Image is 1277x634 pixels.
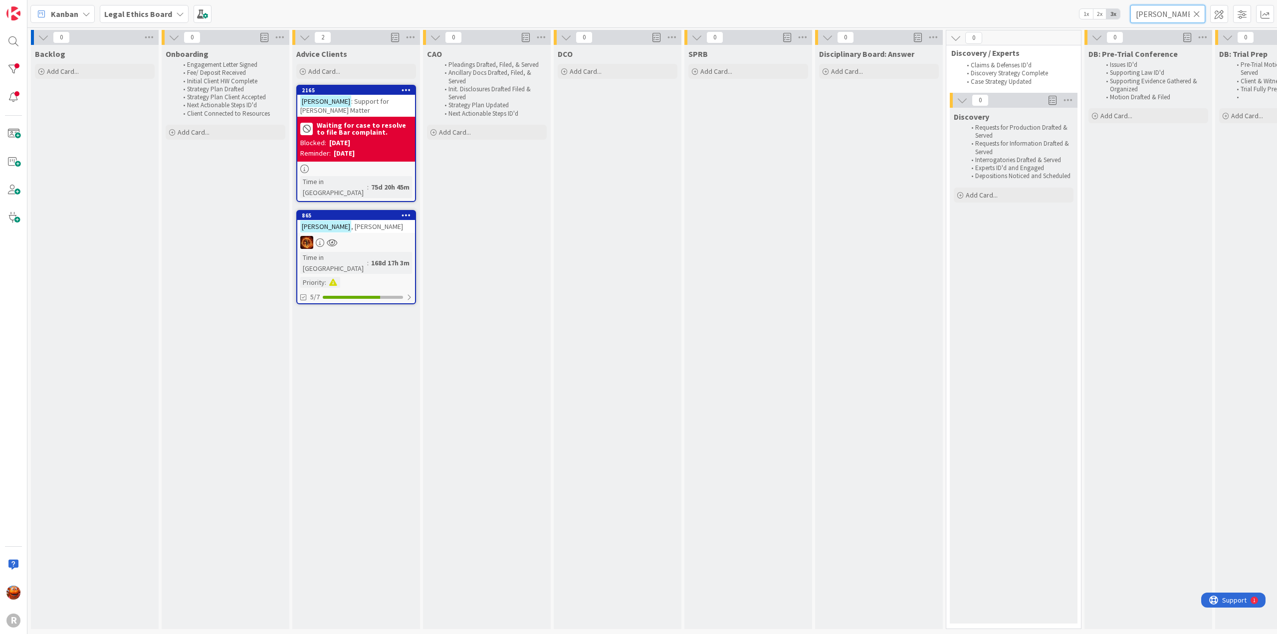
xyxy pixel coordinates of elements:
span: Add Card... [178,128,210,137]
span: Add Card... [308,67,340,76]
li: Experts ID'd and Engaged [966,164,1072,172]
span: Add Card... [570,67,602,76]
li: Client Connected to Resources [178,110,284,118]
span: Add Card... [831,67,863,76]
span: Add Card... [700,67,732,76]
div: Priority [300,277,325,288]
span: Onboarding [166,49,209,59]
img: Visit kanbanzone.com [6,6,20,20]
span: 2x [1093,9,1106,19]
li: Issues ID'd [1100,61,1207,69]
mark: [PERSON_NAME] [300,220,351,232]
span: : [325,277,326,288]
span: : Support for [PERSON_NAME] Matter [300,97,389,115]
img: KA [6,586,20,600]
div: R [6,614,20,628]
div: 865 [297,211,415,220]
mark: [PERSON_NAME] [300,95,351,107]
li: Engagement Letter Signed [178,61,284,69]
li: Init. Disclosures Drafted Filed & Served [439,85,545,102]
span: CAO [427,49,442,59]
span: Advice Clients [296,49,347,59]
li: Requests for Information Drafted & Served [966,140,1072,156]
span: 1x [1079,9,1093,19]
li: Interrogatories Drafted & Served [966,156,1072,164]
span: 0 [1237,31,1254,43]
span: Discovery [954,112,989,122]
div: Time in [GEOGRAPHIC_DATA] [300,252,367,274]
span: Support [21,1,45,13]
li: Requests for Production Drafted & Served [966,124,1072,140]
li: Fee/ Deposit Received [178,69,284,77]
li: Depositions Noticed and Scheduled [966,172,1072,180]
div: 865 [302,212,415,219]
li: Supporting Law ID'd [1100,69,1207,77]
span: 2 [314,31,331,43]
div: TR [297,236,415,249]
span: Discovery / Experts [951,48,1068,58]
input: Quick Filter... [1130,5,1205,23]
li: Strategy Plan Drafted [178,85,284,93]
span: Add Card... [966,191,998,200]
div: 168d 17h 3m [369,257,412,268]
li: Initial Client HW Complete [178,77,284,85]
span: Add Card... [439,128,471,137]
span: 0 [184,31,201,43]
span: Add Card... [1231,111,1263,120]
span: Kanban [51,8,78,20]
li: Claims & Defenses ID'd [961,61,1069,69]
li: Case Strategy Updated [961,78,1069,86]
span: 0 [972,94,989,106]
span: DCO [558,49,573,59]
div: Reminder: [300,148,331,159]
span: 0 [53,31,70,43]
span: Add Card... [1100,111,1132,120]
div: 1 [52,4,54,12]
span: 0 [576,31,593,43]
span: : [367,182,369,193]
li: Motion Drafted & Filed [1100,93,1207,101]
span: 3x [1106,9,1120,19]
div: Time in [GEOGRAPHIC_DATA] [300,176,367,198]
div: 75d 20h 45m [369,182,412,193]
span: 5/7 [310,292,320,302]
span: 0 [965,32,982,44]
li: Ancillary Docs Drafted, Filed, & Served [439,69,545,85]
span: 0 [837,31,854,43]
b: Waiting for case to resolve to file Bar complaint. [317,122,412,136]
div: 2165[PERSON_NAME]: Support for [PERSON_NAME] Matter [297,86,415,117]
div: 865[PERSON_NAME], [PERSON_NAME] [297,211,415,233]
div: 2165 [297,86,415,95]
li: Next Actionable Steps ID'd [178,101,284,109]
div: 2165 [302,87,415,94]
b: Legal Ethics Board [104,9,172,19]
div: Blocked: [300,138,326,148]
li: Supporting Evidence Gathered & Organized [1100,77,1207,94]
span: , [PERSON_NAME] [351,222,403,231]
div: [DATE] [329,138,350,148]
li: Next Actionable Steps ID'd [439,110,545,118]
span: 0 [445,31,462,43]
li: Discovery Strategy Complete [961,69,1069,77]
span: Disciplinary Board: Answer [819,49,914,59]
span: DB: Pre-Trial Conference [1088,49,1178,59]
div: [DATE] [334,148,355,159]
li: Pleadings Drafted, Filed, & Served [439,61,545,69]
span: : [367,257,369,268]
span: 0 [1106,31,1123,43]
span: DB: Trial Prep [1219,49,1268,59]
span: 0 [706,31,723,43]
li: Strategy Plan Updated [439,101,545,109]
span: SPRB [688,49,708,59]
span: Backlog [35,49,65,59]
li: Strategy Plan Client Accepted [178,93,284,101]
span: Add Card... [47,67,79,76]
img: TR [300,236,313,249]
